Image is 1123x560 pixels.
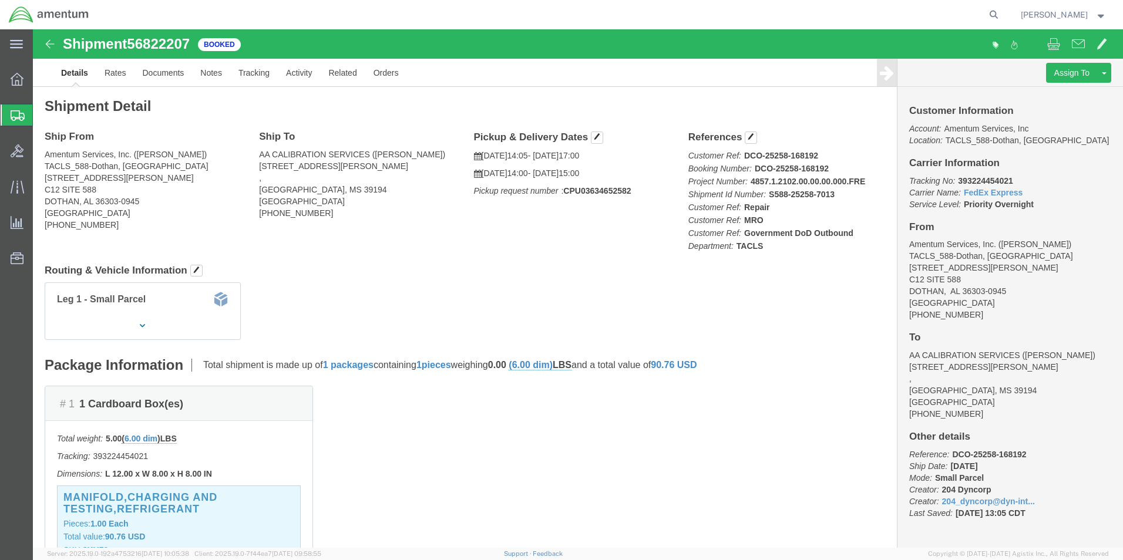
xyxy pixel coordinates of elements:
span: [DATE] 09:58:55 [272,550,321,557]
span: [DATE] 10:05:38 [142,550,189,557]
img: logo [8,6,89,23]
button: [PERSON_NAME] [1020,8,1107,22]
span: Client: 2025.19.0-7f44ea7 [194,550,321,557]
iframe: FS Legacy Container [33,29,1123,548]
a: Support [504,550,533,557]
a: Feedback [533,550,563,557]
span: Marcus McGuire [1021,8,1088,21]
span: Copyright © [DATE]-[DATE] Agistix Inc., All Rights Reserved [928,549,1109,559]
span: Server: 2025.19.0-192a4753216 [47,550,189,557]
